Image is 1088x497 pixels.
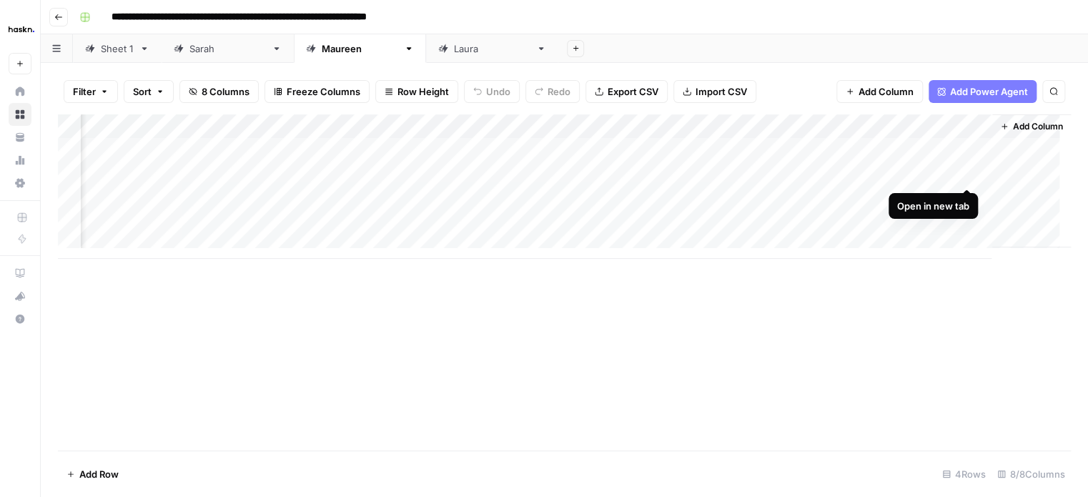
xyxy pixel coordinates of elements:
[162,34,294,63] a: [PERSON_NAME]
[322,41,398,56] div: [PERSON_NAME]
[608,84,658,99] span: Export CSV
[585,80,668,103] button: Export CSV
[58,463,127,486] button: Add Row
[464,80,520,103] button: Undo
[897,199,969,213] div: Open in new tab
[548,84,570,99] span: Redo
[9,307,31,330] button: Help + Support
[73,84,96,99] span: Filter
[426,34,558,63] a: [PERSON_NAME]
[696,84,747,99] span: Import CSV
[454,41,530,56] div: [PERSON_NAME]
[124,80,174,103] button: Sort
[673,80,756,103] button: Import CSV
[950,84,1028,99] span: Add Power Agent
[9,285,31,307] button: What's new?
[859,84,914,99] span: Add Column
[397,84,449,99] span: Row Height
[264,80,370,103] button: Freeze Columns
[101,41,134,56] div: Sheet 1
[79,467,119,481] span: Add Row
[64,80,118,103] button: Filter
[9,80,31,103] a: Home
[991,463,1071,486] div: 8/8 Columns
[9,16,34,42] img: Haskn Logo
[929,80,1037,103] button: Add Power Agent
[994,117,1069,136] button: Add Column
[189,41,266,56] div: [PERSON_NAME]
[1013,120,1063,133] span: Add Column
[836,80,923,103] button: Add Column
[73,34,162,63] a: Sheet 1
[294,34,426,63] a: [PERSON_NAME]
[9,11,31,47] button: Workspace: Haskn
[133,84,152,99] span: Sort
[375,80,458,103] button: Row Height
[9,262,31,285] a: AirOps Academy
[9,126,31,149] a: Your Data
[9,103,31,126] a: Browse
[525,80,580,103] button: Redo
[486,84,510,99] span: Undo
[9,149,31,172] a: Usage
[202,84,249,99] span: 8 Columns
[179,80,259,103] button: 8 Columns
[9,172,31,195] a: Settings
[287,84,360,99] span: Freeze Columns
[936,463,991,486] div: 4 Rows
